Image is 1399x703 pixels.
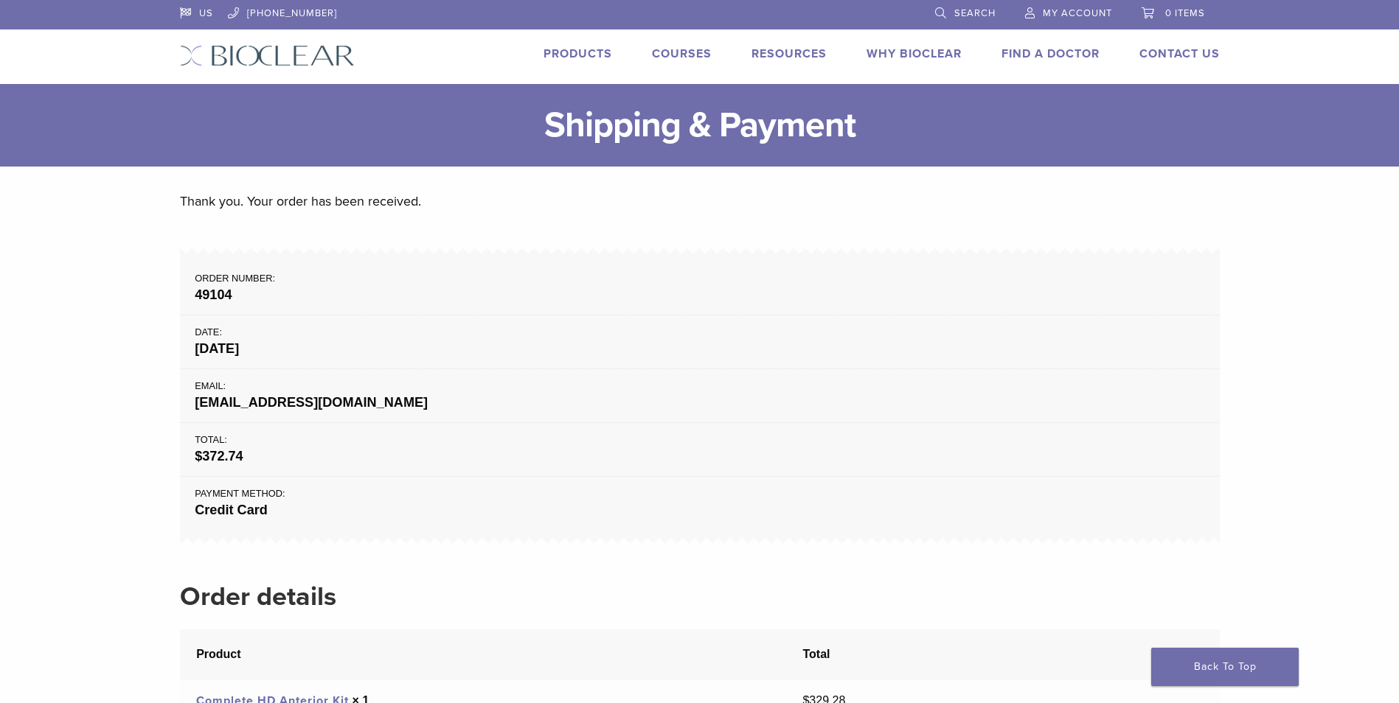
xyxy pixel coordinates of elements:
[180,369,1220,423] li: Email:
[180,256,1220,315] li: Order number:
[180,315,1220,369] li: Date:
[180,629,786,680] th: Product
[180,477,1220,536] li: Payment method:
[1139,46,1220,61] a: Contact Us
[751,46,827,61] a: Resources
[652,46,712,61] a: Courses
[867,46,962,61] a: Why Bioclear
[954,7,996,19] span: Search
[180,579,1220,615] h2: Order details
[195,449,243,464] bdi: 372.74
[195,449,202,464] span: $
[1165,7,1205,19] span: 0 items
[1151,648,1299,686] a: Back To Top
[1001,46,1100,61] a: Find A Doctor
[195,500,1204,520] strong: Credit Card
[180,423,1220,477] li: Total:
[544,46,612,61] a: Products
[195,285,1204,305] strong: 49104
[180,190,1220,212] p: Thank you. Your order has been received.
[1043,7,1112,19] span: My Account
[195,393,1204,413] strong: [EMAIL_ADDRESS][DOMAIN_NAME]
[195,339,1204,359] strong: [DATE]
[180,45,355,66] img: Bioclear
[786,629,1220,680] th: Total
